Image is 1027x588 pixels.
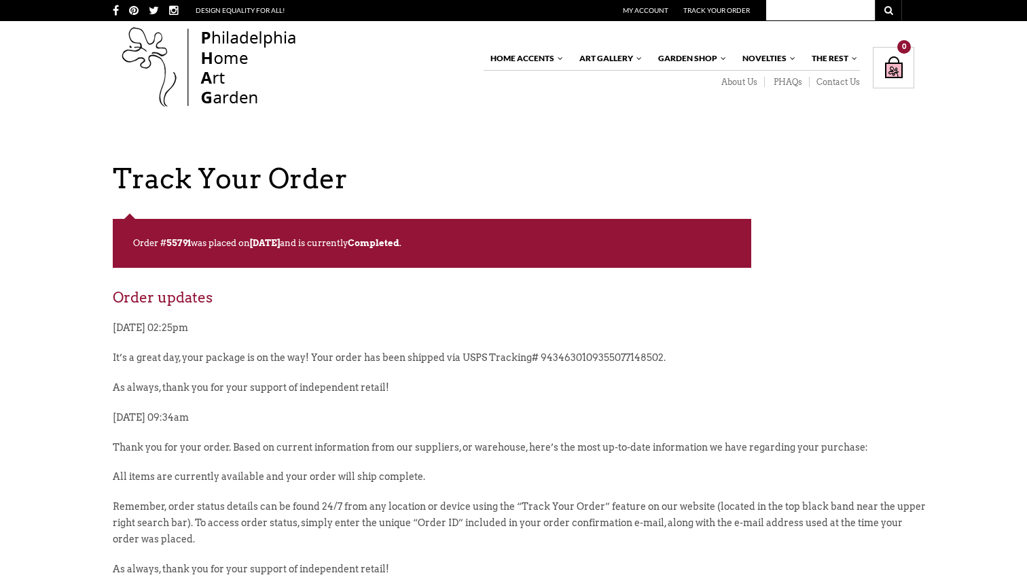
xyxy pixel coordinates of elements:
[810,77,860,88] a: Contact Us
[713,77,765,88] a: About Us
[683,6,750,14] a: Track Your Order
[113,499,928,561] p: Remember, order status details can be found 24/7 from any location or device using the “Track You...
[250,238,280,248] mark: [DATE]
[113,440,928,470] p: Thank you for your order. Based on current information from our suppliers, or warehouse, here’s t...
[651,47,727,70] a: Garden Shop
[113,219,751,268] p: Order # was placed on and is currently .
[113,350,928,380] p: It’s a great day, your package is on the way! Your order has been shipped via USPS Tracking# 9434...
[805,47,859,70] a: The Rest
[348,238,399,248] mark: Completed
[897,40,911,54] div: 0
[113,320,928,350] p: [DATE] 02:25pm
[484,47,564,70] a: Home Accents
[113,288,928,320] h2: Order updates
[113,410,928,440] p: [DATE] 09:34am
[113,162,928,195] h1: Track Your Order
[113,469,928,499] p: All items are currently available and your order will ship complete.
[623,6,668,14] a: My Account
[113,380,928,410] p: As always, thank you for your support of independent retail!
[765,77,810,88] a: PHAQs
[166,238,191,248] mark: 55791
[736,47,797,70] a: Novelties
[573,47,643,70] a: Art Gallery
